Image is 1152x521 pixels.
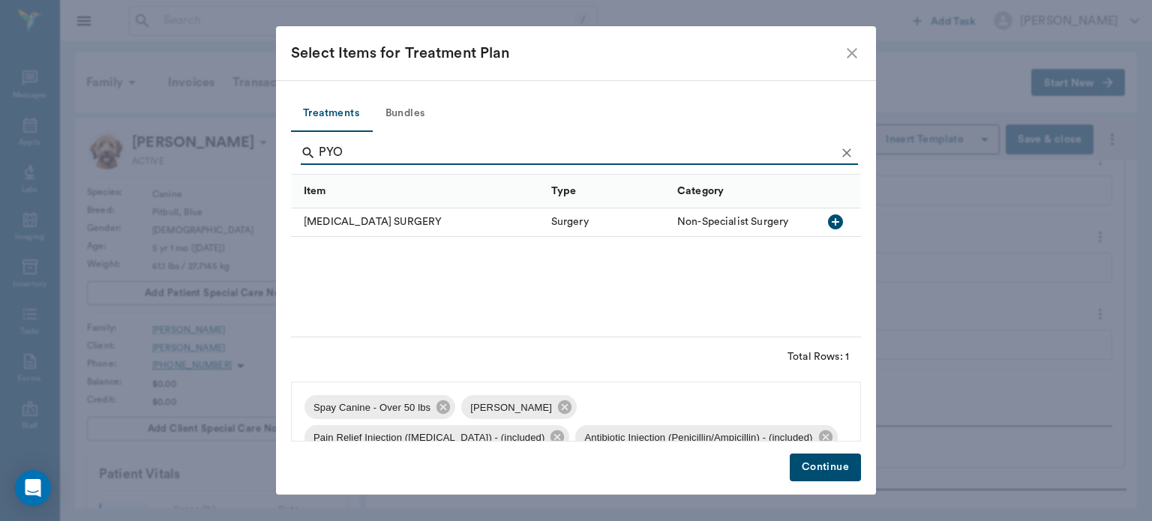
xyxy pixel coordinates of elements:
div: Surgery [551,214,589,229]
div: Select Items for Treatment Plan [291,41,843,65]
button: Treatments [291,96,371,132]
div: Item [291,174,544,208]
span: Pain Relief Injection ([MEDICAL_DATA]) - (included) [304,430,553,445]
div: Open Intercom Messenger [15,470,51,506]
div: Type [551,170,577,212]
span: Spay Canine - Over 50 lbs [304,400,439,415]
div: Category [670,174,816,208]
span: [PERSON_NAME] [461,400,561,415]
div: Pain Relief Injection ([MEDICAL_DATA]) - (included) [304,425,569,449]
div: [PERSON_NAME] [461,395,577,419]
div: Search [301,141,858,168]
span: Antibiotic Injection (Penicillin/Ampicillin) - (included) [575,430,821,445]
button: close [843,44,861,62]
div: Total Rows: 1 [787,349,849,364]
input: Find a treatment [319,141,835,165]
button: Continue [790,454,861,481]
div: Spay Canine - Over 50 lbs [304,395,455,419]
div: [MEDICAL_DATA] SURGERY [291,208,544,237]
div: Item [304,170,326,212]
div: Type [544,174,670,208]
button: Bundles [371,96,439,132]
div: Non-Specialist Surgery [677,214,788,229]
div: Category [677,170,724,212]
button: Clear [835,142,858,164]
div: Antibiotic Injection (Penicillin/Ampicillin) - (included) [575,425,837,449]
